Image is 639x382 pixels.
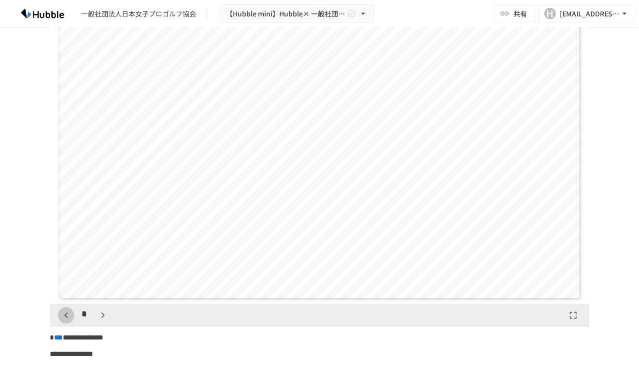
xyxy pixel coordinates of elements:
[50,2,589,304] div: Page 7
[560,8,620,20] div: [EMAIL_ADDRESS][DOMAIN_NAME]
[539,4,635,23] button: H[EMAIL_ADDRESS][DOMAIN_NAME]
[81,9,196,19] div: 一般社団法人日本女子プロゴルフ協会
[513,8,527,19] span: 共有
[220,4,374,23] button: 【Hubble mini】Hubble× 一般社団法人日本女子プロゴルフ協会 オンボーディングプロジェクト
[12,6,73,21] img: HzDRNkGCf7KYO4GfwKnzITak6oVsp5RHeZBEM1dQFiQ
[226,8,345,20] span: 【Hubble mini】Hubble× 一般社団法人日本女子プロゴルフ協会 オンボーディングプロジェクト
[544,8,556,19] div: H
[494,4,535,23] button: 共有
